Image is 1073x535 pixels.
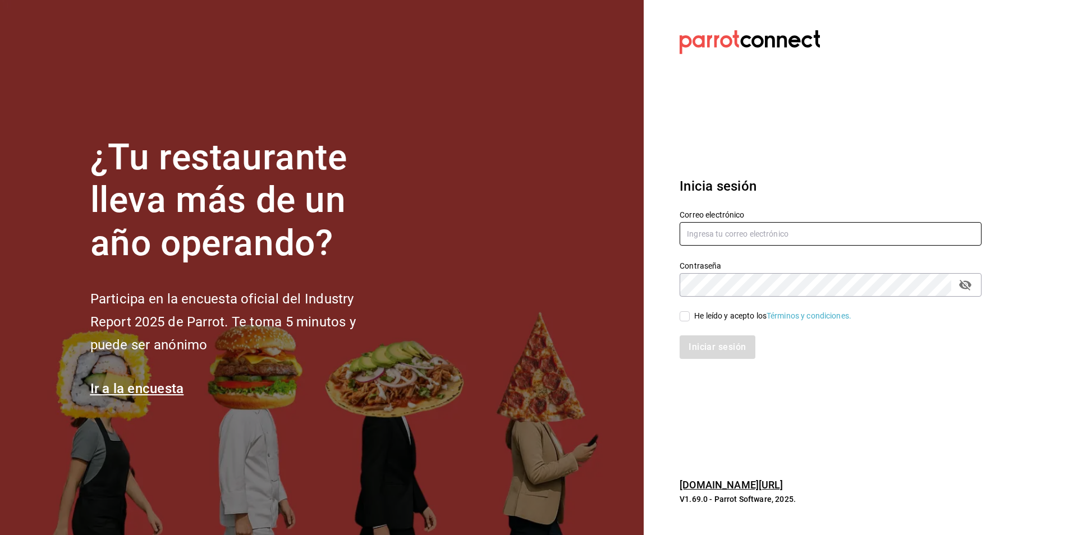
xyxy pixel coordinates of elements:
[680,176,982,196] h3: Inicia sesión
[680,210,982,218] label: Correo electrónico
[680,494,982,505] p: V1.69.0 - Parrot Software, 2025.
[90,288,393,356] h2: Participa en la encuesta oficial del Industry Report 2025 de Parrot. Te toma 5 minutos y puede se...
[956,275,975,294] button: passwordField
[680,222,982,246] input: Ingresa tu correo electrónico
[694,310,851,322] div: He leído y acepto los
[680,479,783,491] a: [DOMAIN_NAME][URL]
[680,261,982,269] label: Contraseña
[90,381,184,396] a: Ir a la encuesta
[90,136,393,265] h1: ¿Tu restaurante lleva más de un año operando?
[767,311,851,320] a: Términos y condiciones.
